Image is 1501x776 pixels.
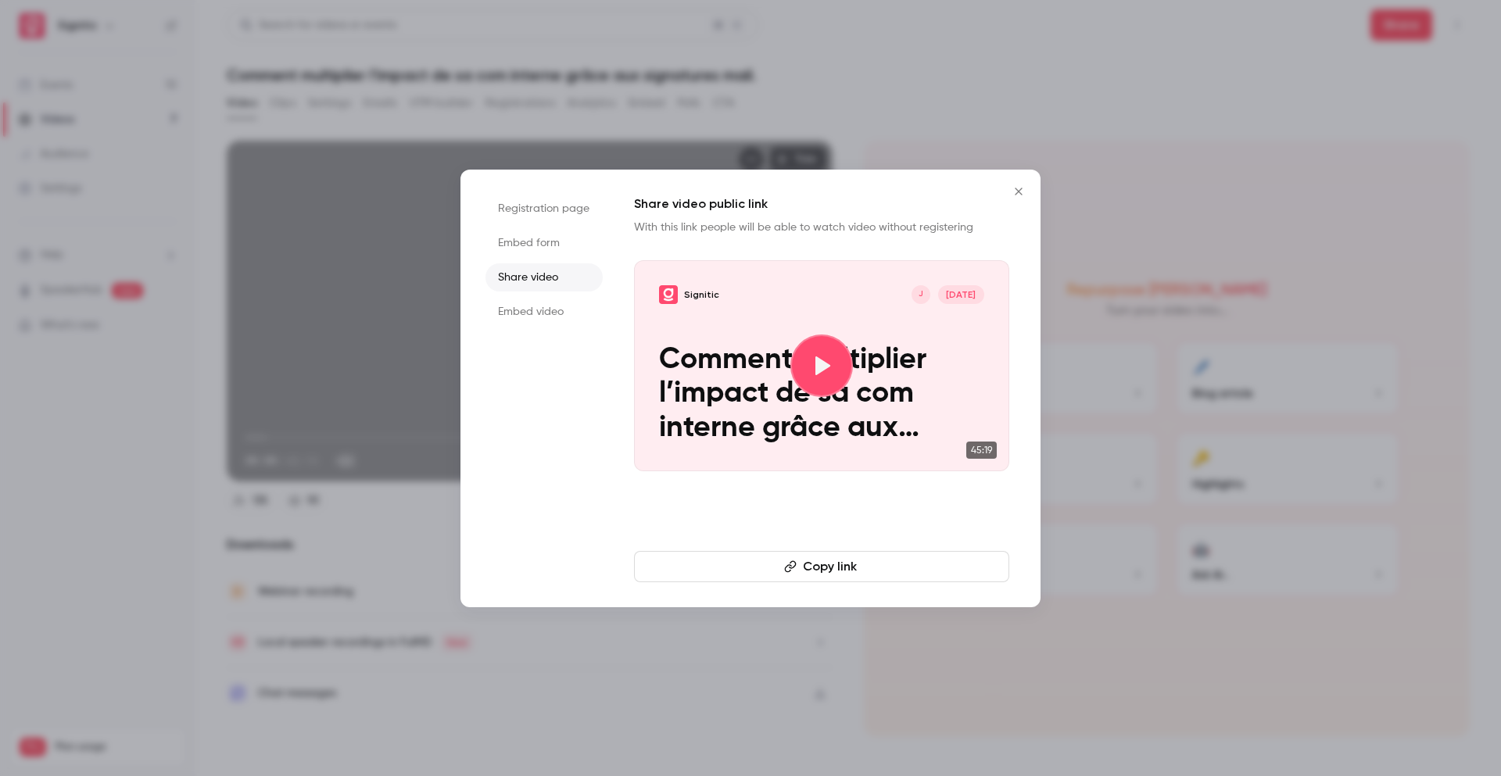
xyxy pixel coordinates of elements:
[634,551,1009,582] button: Copy link
[485,195,603,223] li: Registration page
[634,260,1009,471] a: Comment multiplier l’impact de sa com interne grâce aux signatures mail.SigniticJ[DATE]Comment mu...
[485,229,603,257] li: Embed form
[966,442,997,459] span: 45:19
[634,220,1009,235] p: With this link people will be able to watch video without registering
[485,298,603,326] li: Embed video
[1003,176,1034,207] button: Close
[634,195,1009,213] h1: Share video public link
[485,263,603,291] li: Share video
